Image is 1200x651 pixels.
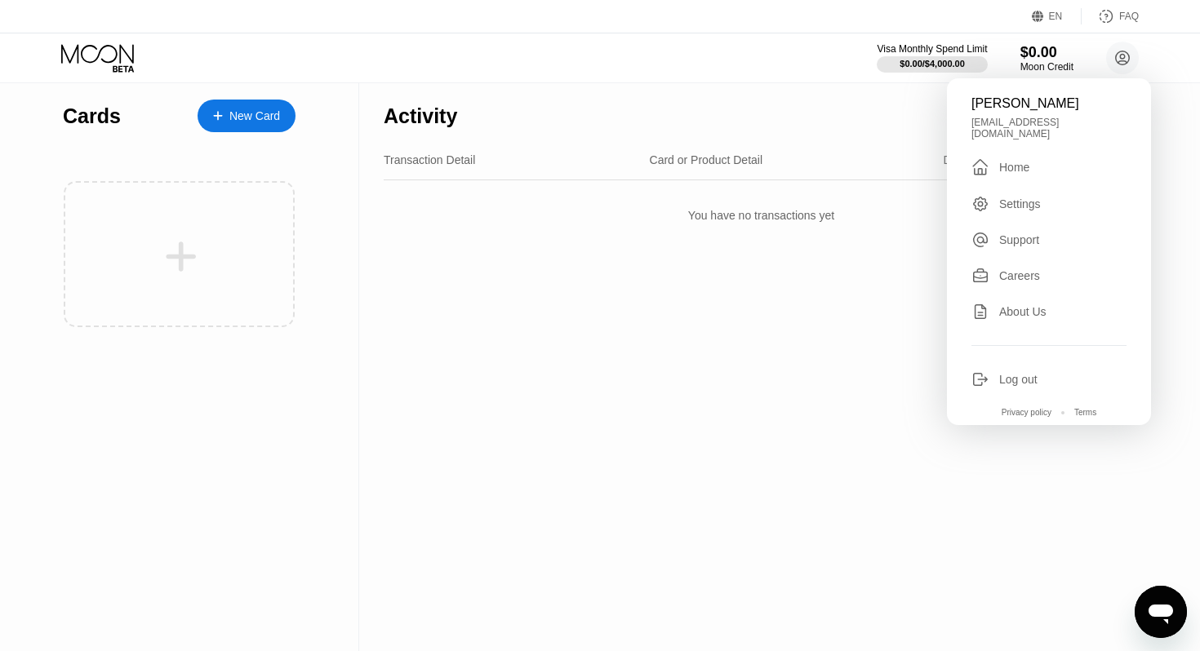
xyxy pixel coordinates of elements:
[999,305,1047,318] div: About Us
[1135,586,1187,638] iframe: Button to launch messaging window
[971,231,1127,249] div: Support
[943,153,1006,166] div: Date & Time
[1020,44,1073,73] div: $0.00Moon Credit
[971,267,1127,285] div: Careers
[384,193,1139,238] div: You have no transactions yet
[1082,8,1139,24] div: FAQ
[971,157,1127,177] div: Home
[971,195,1127,213] div: Settings
[1020,61,1073,73] div: Moon Credit
[877,43,987,73] div: Visa Monthly Spend Limit$0.00/$4,000.00
[384,153,475,166] div: Transaction Detail
[999,233,1039,246] div: Support
[971,157,989,177] div: 
[650,153,763,166] div: Card or Product Detail
[1002,408,1051,417] div: Privacy policy
[971,370,1127,388] div: Log out
[971,96,1127,111] div: [PERSON_NAME]
[999,373,1038,386] div: Log out
[999,269,1040,282] div: Careers
[384,104,457,128] div: Activity
[877,43,987,55] div: Visa Monthly Spend Limit
[999,197,1041,210] div: Settings
[1049,11,1063,22] div: EN
[63,104,121,128] div: Cards
[1074,408,1096,417] div: Terms
[1020,44,1073,61] div: $0.00
[229,109,280,123] div: New Card
[900,59,965,69] div: $0.00 / $4,000.00
[1032,8,1082,24] div: EN
[971,303,1127,321] div: About Us
[198,100,296,132] div: New Card
[999,161,1029,174] div: Home
[971,117,1127,139] div: [EMAIL_ADDRESS][DOMAIN_NAME]
[1119,11,1139,22] div: FAQ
